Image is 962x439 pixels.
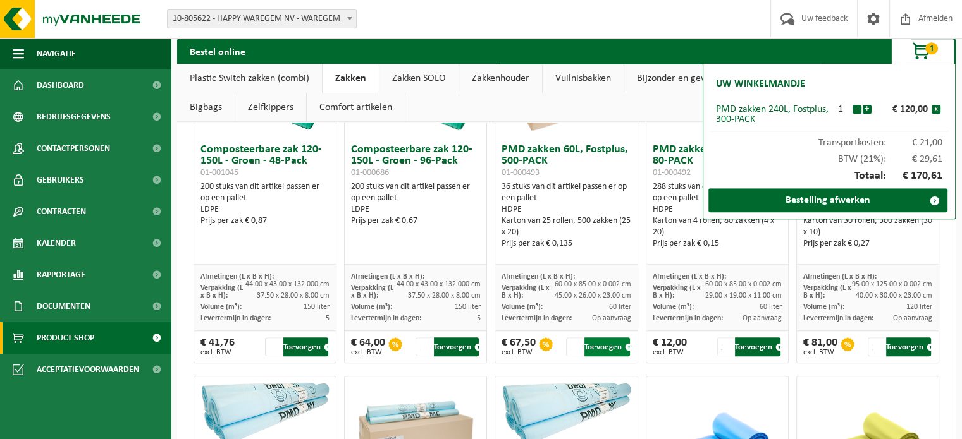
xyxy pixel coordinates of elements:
[891,39,954,64] button: 1
[893,315,932,322] span: Op aanvraag
[434,337,479,356] button: Toevoegen
[886,154,943,164] span: € 29,61
[653,303,694,311] span: Volume (m³):
[803,273,877,280] span: Afmetingen (L x B x H):
[653,204,782,215] div: HDPE
[925,42,938,54] span: 1
[502,284,550,299] span: Verpakking (L x B x H):
[717,337,734,356] input: 1
[653,181,782,250] div: 288 stuks van dit artikel passen er op een pallet
[502,303,543,311] span: Volume (m³):
[543,64,624,93] a: Vuilnisbakken
[829,104,852,114] div: 1
[705,280,782,288] span: 60.00 x 85.00 x 0.002 cm
[502,273,575,280] span: Afmetingen (L x B x H):
[592,315,631,322] span: Op aanvraag
[37,322,94,354] span: Product Shop
[653,284,701,299] span: Verpakking (L x B x H):
[555,280,631,288] span: 60.00 x 85.00 x 0.002 cm
[566,337,583,356] input: 1
[803,238,932,250] div: Prijs per zak € 0,27
[803,215,932,238] div: Karton van 30 rollen, 300 zakken (30 x 10)
[906,303,932,311] span: 120 liter
[351,284,393,299] span: Verpakking (L x B x H):
[932,105,940,114] button: x
[351,349,385,356] span: excl. BTW
[875,104,932,114] div: € 120,00
[351,303,392,311] span: Volume (m³):
[177,93,235,122] a: Bigbags
[555,292,631,299] span: 45.00 x 26.00 x 23.00 cm
[351,204,480,215] div: LDPE
[416,337,433,356] input: 1
[235,93,306,122] a: Zelfkippers
[710,70,811,98] h2: Uw winkelmandje
[886,171,943,182] span: € 170,61
[476,315,480,322] span: 5
[37,164,84,196] span: Gebruikers
[502,315,572,322] span: Levertermijn in dagen:
[708,188,947,212] a: Bestelling afwerken
[200,215,330,227] div: Prijs per zak € 0,87
[351,144,480,178] h3: Composteerbare zak 120-150L - Groen - 96-Pack
[200,273,274,280] span: Afmetingen (L x B x H):
[351,168,389,177] span: 01-000686
[351,215,480,227] div: Prijs per zak € 0,67
[37,227,76,259] span: Kalender
[200,303,242,311] span: Volume (m³):
[37,133,110,164] span: Contactpersonen
[283,337,328,356] button: Toevoegen
[653,144,782,178] h3: PMD zakken 60L, Fostplus, 80-PACK
[168,10,356,28] span: 10-805622 - HAPPY WAREGEM NV - WAREGEM
[624,64,767,93] a: Bijzonder en gevaarlijk afval
[852,280,932,288] span: 95.00 x 125.00 x 0.002 cm
[803,284,851,299] span: Verpakking (L x B x H):
[803,315,873,322] span: Levertermijn in dagen:
[653,337,687,356] div: € 12,00
[502,168,540,177] span: 01-000493
[177,64,322,93] a: Plastic Switch zakken (combi)
[454,303,480,311] span: 150 liter
[653,238,782,250] div: Prijs per zak € 0,15
[735,337,780,356] button: Toevoegen
[200,144,330,178] h3: Composteerbare zak 120-150L - Groen - 48-Pack
[502,238,631,250] div: Prijs per zak € 0,135
[37,196,86,227] span: Contracten
[853,105,861,114] button: -
[502,204,631,215] div: HDPE
[459,64,542,93] a: Zakkenhouder
[351,273,424,280] span: Afmetingen (L x B x H):
[743,315,782,322] span: Op aanvraag
[653,273,726,280] span: Afmetingen (L x B x H):
[886,337,931,356] button: Toevoegen
[653,315,723,322] span: Levertermijn in dagen:
[37,291,90,322] span: Documenten
[396,280,480,288] span: 44.00 x 43.00 x 132.000 cm
[379,64,459,93] a: Zakken SOLO
[710,131,949,148] div: Transportkosten:
[307,93,405,122] a: Comfort artikelen
[200,315,271,322] span: Levertermijn in dagen:
[803,303,844,311] span: Volume (m³):
[653,215,782,238] div: Karton van 4 rollen, 80 zakken (4 x 20)
[584,337,629,356] button: Toevoegen
[265,337,282,356] input: 1
[868,337,885,356] input: 1
[200,168,238,177] span: 01-001045
[304,303,330,311] span: 150 liter
[326,315,330,322] span: 5
[609,303,631,311] span: 60 liter
[257,292,330,299] span: 37.50 x 28.00 x 8.00 cm
[716,104,829,124] div: PMD zakken 240L, Fostplus, 300-PACK
[200,204,330,215] div: LDPE
[856,292,932,299] span: 40.00 x 30.00 x 23.00 cm
[200,284,243,299] span: Verpakking (L x B x H):
[351,181,480,227] div: 200 stuks van dit artikel passen er op een pallet
[705,292,782,299] span: 29.00 x 19.00 x 11.00 cm
[37,69,84,101] span: Dashboard
[200,181,330,227] div: 200 stuks van dit artikel passen er op een pallet
[200,337,235,356] div: € 41,76
[502,349,536,356] span: excl. BTW
[37,38,76,69] span: Navigatie
[653,168,691,177] span: 01-000492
